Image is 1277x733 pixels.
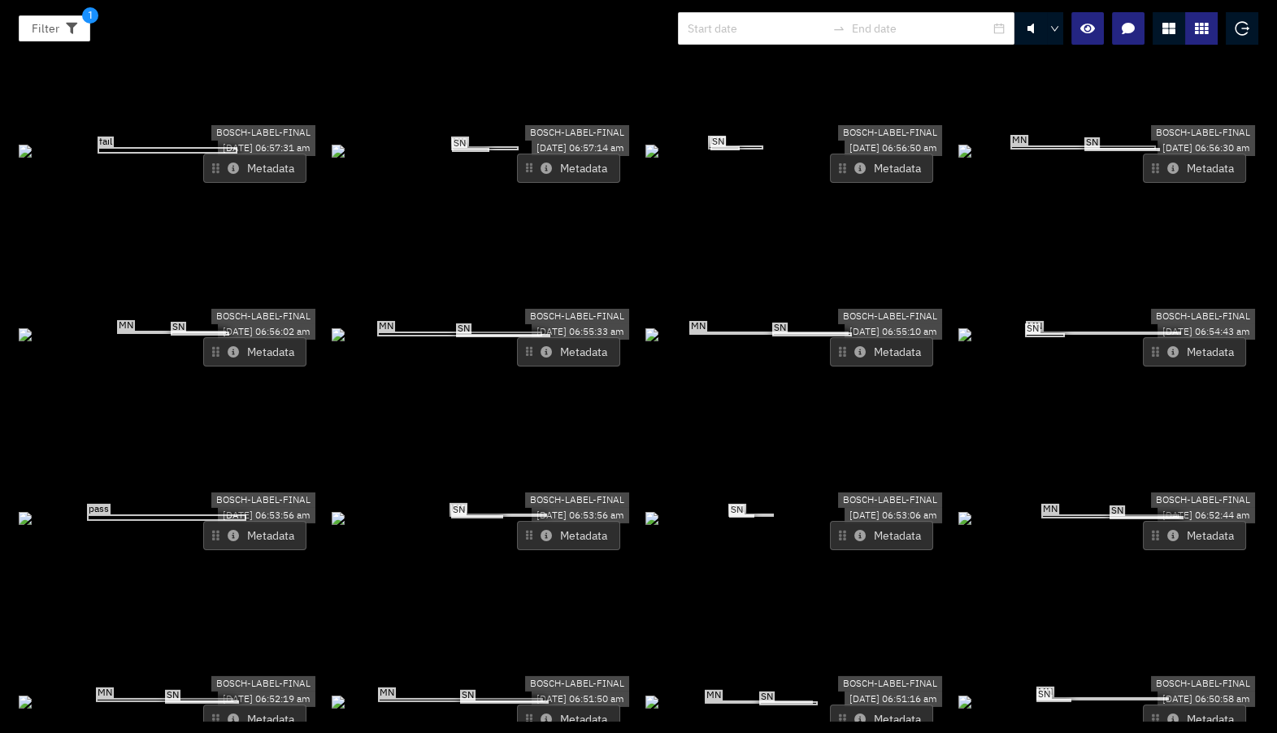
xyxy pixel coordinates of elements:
[830,154,933,183] button: Metadata
[32,20,59,37] span: Filter
[517,337,620,366] button: Metadata
[452,138,467,150] span: SN
[1151,676,1255,692] div: BOSCH-LABEL-FINAL
[1036,687,1054,698] span: MN
[451,137,469,148] span: MN
[845,141,942,156] div: [DATE] 06:56:50 am
[729,505,745,516] span: SN
[1151,309,1255,324] div: BOSCH-LABEL-FINAL
[218,141,315,156] div: [DATE] 06:57:31 am
[517,154,620,183] button: Metadata
[845,508,942,523] div: [DATE] 06:53:06 am
[838,492,942,508] div: BOSCH-LABEL-FINAL
[838,125,942,141] div: BOSCH-LABEL-FINAL
[218,508,315,523] div: [DATE] 06:53:56 am
[688,20,826,37] input: Start date
[450,503,467,514] span: MN
[845,324,942,340] div: [DATE] 06:55:10 am
[456,323,471,335] span: SN
[1151,125,1255,141] div: BOSCH-LABEL-FINAL
[1050,24,1060,34] span: down
[832,22,845,35] span: to
[1026,321,1044,332] span: MN
[1143,154,1246,183] button: Metadata
[82,7,98,24] span: 1
[203,154,306,183] button: Metadata
[1151,492,1255,508] div: BOSCH-LABEL-FINAL
[708,136,726,147] span: MN
[1025,323,1040,335] span: SN
[218,692,315,707] div: [DATE] 06:52:19 am
[838,676,942,692] div: BOSCH-LABEL-FINAL
[845,692,942,707] div: [DATE] 06:51:16 am
[1143,521,1246,550] button: Metadata
[517,521,620,550] button: Metadata
[211,309,315,324] div: BOSCH-LABEL-FINAL
[1041,504,1059,515] span: MN
[378,687,396,698] span: MN
[203,337,306,366] button: Metadata
[171,322,186,333] span: SN
[728,504,746,515] span: MN
[1084,137,1100,149] span: SN
[832,22,845,35] span: swap-right
[203,521,306,550] button: Metadata
[1036,689,1052,700] span: SN
[838,309,942,324] div: BOSCH-LABEL-FINAL
[525,676,629,692] div: BOSCH-LABEL-FINAL
[532,692,629,707] div: [DATE] 06:51:50 am
[460,690,476,701] span: SN
[532,324,629,340] div: [DATE] 06:55:33 am
[759,691,775,702] span: SN
[1110,505,1125,517] span: SN
[87,504,111,515] span: pass
[689,320,707,332] span: MN
[532,508,629,523] div: [DATE] 06:53:56 am
[772,323,788,334] span: SN
[1158,141,1255,156] div: [DATE] 06:56:30 am
[525,309,629,324] div: BOSCH-LABEL-FINAL
[532,141,629,156] div: [DATE] 06:57:14 am
[525,492,629,508] div: BOSCH-LABEL-FINAL
[830,521,933,550] button: Metadata
[451,505,467,516] span: SN
[525,125,629,141] div: BOSCH-LABEL-FINAL
[1158,508,1255,523] div: [DATE] 06:52:44 am
[852,20,990,37] input: End date
[211,492,315,508] div: BOSCH-LABEL-FINAL
[1010,135,1028,146] span: MN
[830,337,933,366] button: Metadata
[1158,692,1255,707] div: [DATE] 06:50:58 am
[117,320,135,332] span: MN
[218,324,315,340] div: [DATE] 06:56:02 am
[710,137,726,148] span: SN
[19,15,90,41] button: Filter
[1143,337,1246,366] button: Metadata
[705,689,723,700] span: MN
[98,137,114,148] span: fail
[1235,21,1249,36] span: logout
[165,690,180,701] span: SN
[211,125,315,141] div: BOSCH-LABEL-FINAL
[211,676,315,692] div: BOSCH-LABEL-FINAL
[96,687,114,699] span: MN
[1158,324,1255,340] div: [DATE] 06:54:43 am
[377,321,395,332] span: MN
